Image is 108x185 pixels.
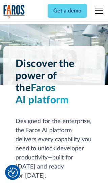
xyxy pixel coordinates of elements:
a: home [3,5,25,18]
div: menu [91,3,105,19]
h1: Discover the power of the [16,58,93,106]
img: Logo of the analytics and reporting company Faros. [3,5,25,18]
div: Designed for the enterprise, the Faros AI platform delivers every capability you need to unlock d... [16,117,93,181]
a: Get a demo [48,4,87,18]
span: Faros AI platform [16,83,69,105]
img: Revisit consent button [8,168,18,178]
button: Cookie Settings [8,168,18,178]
